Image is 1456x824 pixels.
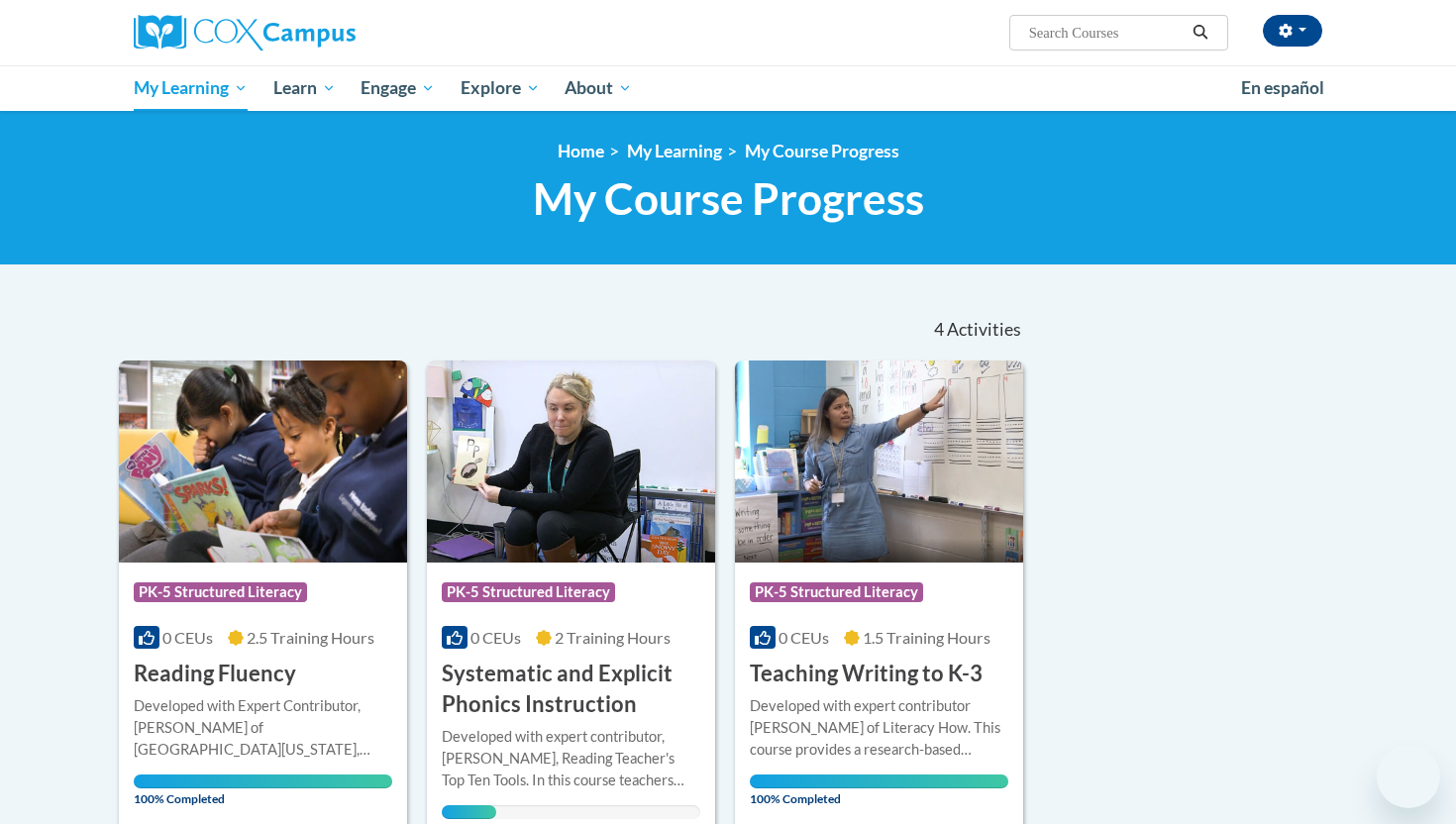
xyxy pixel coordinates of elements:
span: 100% Completed [134,774,392,806]
img: Course Logo [119,360,407,563]
span: PK-5 Structured Literacy [750,582,923,602]
div: Your progress [134,774,392,788]
a: Learn [260,65,349,111]
a: Explore [448,65,553,111]
span: 4 [934,319,944,341]
span: My Course Progress [533,172,924,225]
a: My Course Progress [745,141,899,161]
span: Explore [461,76,540,100]
span: PK-5 Structured Literacy [134,582,307,602]
span: PK-5 Structured Literacy [442,582,615,602]
img: Cox Campus [134,15,356,51]
h3: Teaching Writing to K-3 [750,659,983,689]
a: About [553,65,646,111]
div: Developed with expert contributor [PERSON_NAME] of Literacy How. This course provides a research-... [750,695,1008,761]
div: Developed with Expert Contributor, [PERSON_NAME] of [GEOGRAPHIC_DATA][US_STATE], [GEOGRAPHIC_DATA... [134,695,392,761]
div: Your progress [442,805,496,819]
span: Activities [947,319,1021,341]
span: 100% Completed [750,774,1008,806]
span: Learn [273,76,336,100]
a: Home [558,141,604,161]
iframe: Button to launch messaging window [1377,745,1440,808]
img: Course Logo [427,360,715,563]
button: Search [1186,21,1215,45]
h3: Systematic and Explicit Phonics Instruction [442,659,700,720]
span: En español [1241,77,1324,98]
button: Account Settings [1263,15,1322,47]
a: My Learning [121,65,260,111]
div: Developed with expert contributor, [PERSON_NAME], Reading Teacher's Top Ten Tools. In this course... [442,726,700,791]
a: Engage [348,65,448,111]
a: En español [1228,67,1337,109]
span: My Learning [134,76,248,100]
img: Course Logo [735,360,1023,563]
span: About [565,76,632,100]
span: Engage [361,76,435,100]
span: 1.5 Training Hours [863,628,990,647]
span: 2 Training Hours [555,628,671,647]
a: My Learning [627,141,722,161]
span: 0 CEUs [779,628,829,647]
div: Main menu [104,65,1352,111]
a: Cox Campus [134,15,510,51]
span: 0 CEUs [470,628,521,647]
div: Your progress [750,774,1008,788]
span: 2.5 Training Hours [247,628,374,647]
span: 0 CEUs [162,628,213,647]
h3: Reading Fluency [134,659,296,689]
input: Search Courses [1027,21,1186,45]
